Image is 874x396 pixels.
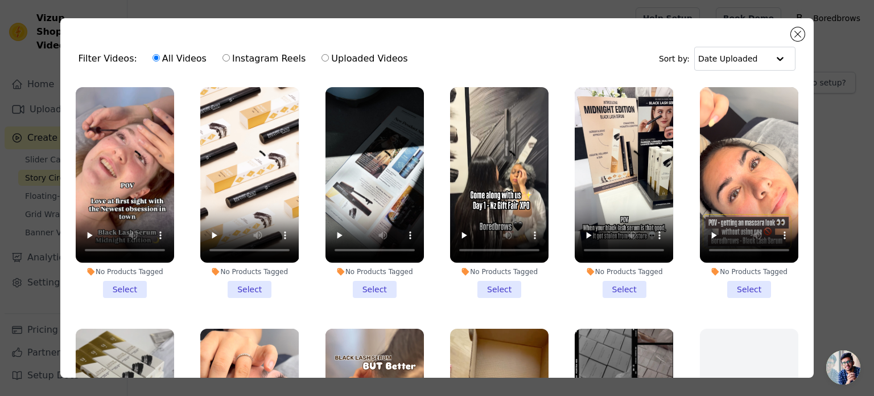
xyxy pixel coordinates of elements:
label: All Videos [152,51,207,66]
div: No Products Tagged [575,267,673,276]
div: No Products Tagged [200,267,299,276]
div: Filter Videos: [79,46,414,72]
div: No Products Tagged [450,267,549,276]
div: Sort by: [659,47,796,71]
div: No Products Tagged [76,267,174,276]
label: Uploaded Videos [321,51,408,66]
div: No Products Tagged [700,267,798,276]
label: Instagram Reels [222,51,306,66]
div: Open chat [826,350,860,385]
div: No Products Tagged [325,267,424,276]
button: Close modal [791,27,805,41]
